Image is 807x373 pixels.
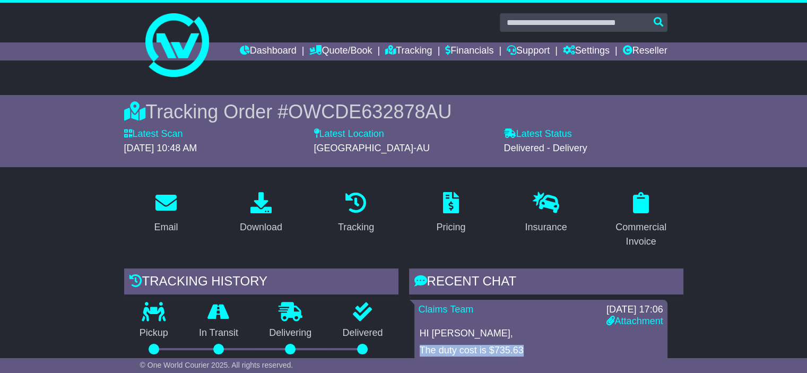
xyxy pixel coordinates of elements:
p: HI [PERSON_NAME], [420,328,662,340]
a: Financials [445,42,493,60]
span: [GEOGRAPHIC_DATA]-AU [314,143,430,153]
a: Dashboard [240,42,297,60]
div: Insurance [525,220,567,235]
div: Pricing [436,220,465,235]
a: Quote/Book [309,42,372,60]
a: Tracking [385,42,432,60]
span: Delivered - Delivery [504,143,587,153]
p: Delivered [327,327,398,339]
a: Email [147,188,185,238]
div: [DATE] 17:06 [606,304,663,316]
a: Download [233,188,289,238]
a: Support [507,42,550,60]
p: The duty cost is $735.63 [420,345,662,357]
a: Commercial Invoice [599,188,683,253]
label: Latest Location [314,128,384,140]
span: © One World Courier 2025. All rights reserved. [140,361,293,369]
div: Email [154,220,178,235]
div: RECENT CHAT [409,268,683,297]
a: Settings [563,42,610,60]
a: Tracking [331,188,381,238]
a: Claims Team [419,304,474,315]
div: Download [240,220,282,235]
div: Commercial Invoice [606,220,676,249]
a: Attachment [606,316,663,326]
div: Tracking [338,220,374,235]
span: OWCDE632878AU [288,101,452,123]
label: Latest Status [504,128,572,140]
a: Reseller [622,42,667,60]
p: Delivering [254,327,327,339]
div: Tracking history [124,268,398,297]
p: In Transit [184,327,254,339]
span: [DATE] 10:48 AM [124,143,197,153]
a: Pricing [429,188,472,238]
div: Tracking Order # [124,100,683,123]
p: Pickup [124,327,184,339]
label: Latest Scan [124,128,183,140]
a: Insurance [518,188,574,238]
